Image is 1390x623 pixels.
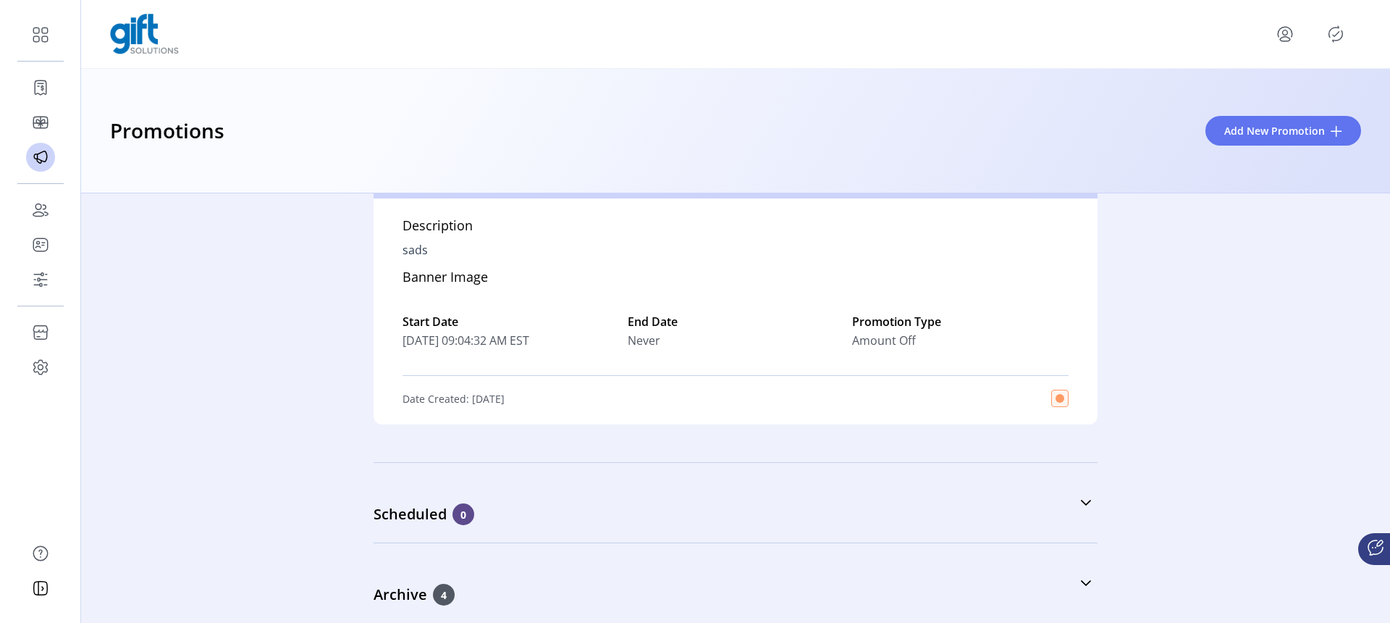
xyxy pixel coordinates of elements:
[403,216,473,241] h5: Description
[374,503,452,525] p: Scheduled
[628,332,660,349] span: Never
[403,267,488,293] h5: Banner Image
[433,584,455,606] span: 4
[852,313,1069,330] label: Promotion Type
[852,332,916,349] span: Amount Off
[374,552,1098,614] a: Archive4
[1205,116,1361,146] button: Add New Promotion
[628,313,844,330] label: End Date
[1324,22,1347,46] button: Publisher Panel
[110,115,224,147] h3: Promotions
[403,241,428,259] p: sads
[403,313,619,330] label: Start Date
[403,391,505,406] p: Date Created: [DATE]
[452,503,474,525] span: 0
[110,14,179,54] img: logo
[374,584,433,606] p: Archive
[403,332,619,349] span: [DATE] 09:04:32 AM EST
[374,472,1098,534] a: Scheduled0
[1273,22,1297,46] button: menu
[1224,123,1325,138] span: Add New Promotion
